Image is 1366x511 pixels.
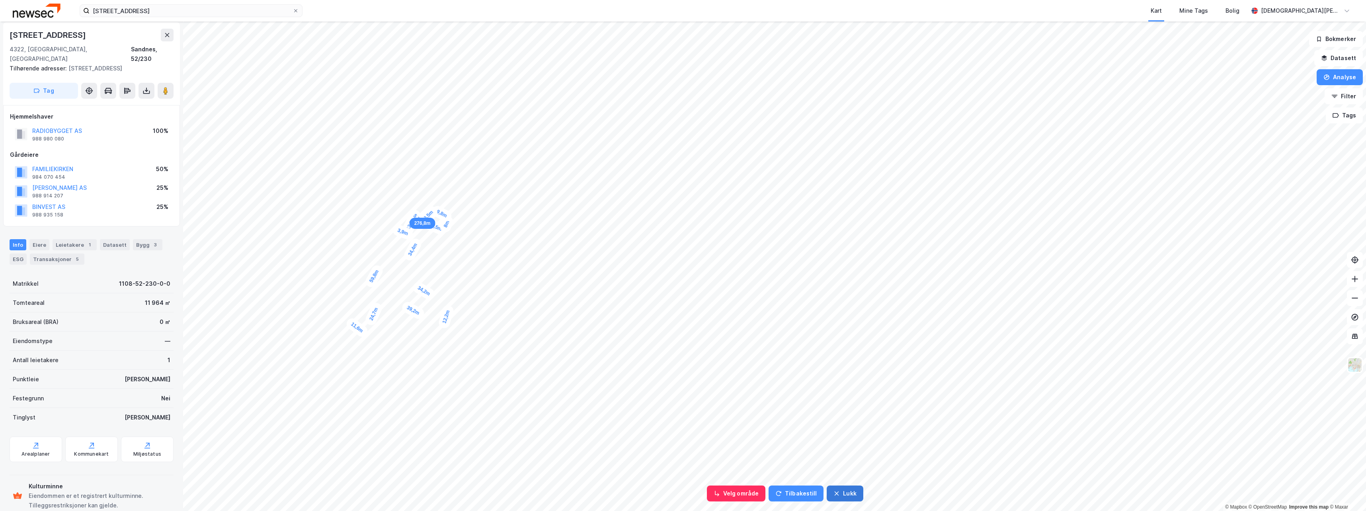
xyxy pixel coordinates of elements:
[73,255,81,263] div: 5
[29,491,170,510] div: Eiendommen er et registrert kulturminne. Tilleggsrestriksjoner kan gjelde.
[119,279,170,289] div: 1108-52-230-0-0
[10,65,68,72] span: Tilhørende adresser:
[344,316,369,339] div: Map marker
[156,183,168,193] div: 25%
[1249,504,1287,510] a: OpenStreetMap
[153,126,168,136] div: 100%
[13,374,39,384] div: Punktleie
[29,482,170,491] div: Kulturminne
[364,263,385,289] div: Map marker
[160,317,170,327] div: 0 ㎡
[125,374,170,384] div: [PERSON_NAME]
[10,64,167,73] div: [STREET_ADDRESS]
[13,317,59,327] div: Bruksareal (BRA)
[74,451,109,457] div: Kommunekart
[400,300,426,321] div: Map marker
[133,239,162,250] div: Bygg
[156,202,168,212] div: 25%
[438,214,455,234] div: Map marker
[32,174,65,180] div: 984 070 454
[165,336,170,346] div: —
[13,279,39,289] div: Matrikkel
[133,451,161,457] div: Miljøstatus
[1326,473,1366,511] div: Kontrollprogram for chat
[10,83,78,99] button: Tag
[1151,6,1162,16] div: Kart
[410,218,435,229] div: Map marker
[13,4,60,18] img: newsec-logo.f6e21ccffca1b3a03d2d.png
[10,254,27,265] div: ESG
[13,355,59,365] div: Antall leietakere
[10,29,88,41] div: [STREET_ADDRESS]
[90,5,293,17] input: Søk på adresse, matrikkel, gårdeiere, leietakere eller personer
[13,336,53,346] div: Eiendomstype
[1317,69,1363,85] button: Analyse
[1314,50,1363,66] button: Datasett
[402,237,423,262] div: Map marker
[10,112,173,121] div: Hjemmelshaver
[437,304,455,330] div: Map marker
[13,413,35,422] div: Tinglyst
[415,204,439,228] div: Map marker
[364,301,384,327] div: Map marker
[32,136,64,142] div: 988 980 080
[32,212,63,218] div: 988 935 158
[13,394,44,403] div: Festegrunn
[125,413,170,422] div: [PERSON_NAME]
[391,223,414,241] div: Map marker
[156,164,168,174] div: 50%
[1289,504,1329,510] a: Improve this map
[53,239,97,250] div: Leietakere
[1326,473,1366,511] iframe: Chat Widget
[100,239,130,250] div: Datasett
[30,254,84,265] div: Transaksjoner
[769,486,824,501] button: Tilbakestill
[151,241,159,249] div: 3
[423,217,448,237] div: Map marker
[1225,504,1247,510] a: Mapbox
[13,298,45,308] div: Tomteareal
[1326,107,1363,123] button: Tags
[411,280,437,302] div: Map marker
[707,486,765,501] button: Velg område
[827,486,863,501] button: Lukk
[1347,357,1362,373] img: Z
[10,150,173,160] div: Gårdeiere
[32,193,63,199] div: 988 914 207
[10,45,131,64] div: 4322, [GEOGRAPHIC_DATA], [GEOGRAPHIC_DATA]
[1309,31,1363,47] button: Bokmerker
[10,239,26,250] div: Info
[1325,88,1363,104] button: Filter
[145,298,170,308] div: 11 964 ㎡
[131,45,174,64] div: Sandnes, 52/230
[168,355,170,365] div: 1
[1225,6,1239,16] div: Bolig
[86,241,94,249] div: 1
[430,204,453,224] div: Map marker
[29,239,49,250] div: Eiere
[21,451,50,457] div: Arealplaner
[1261,6,1341,16] div: [DEMOGRAPHIC_DATA][PERSON_NAME]
[1179,6,1208,16] div: Mine Tags
[161,394,170,403] div: Nei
